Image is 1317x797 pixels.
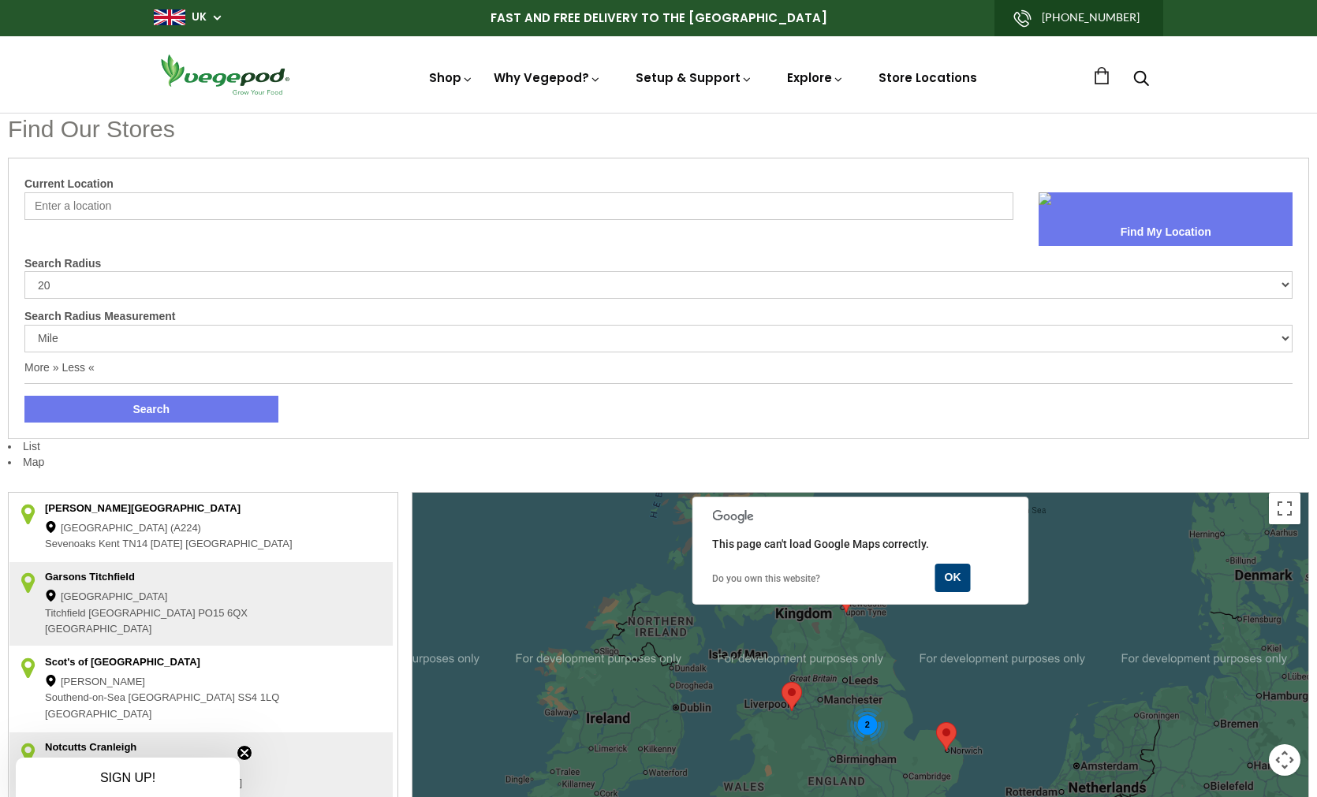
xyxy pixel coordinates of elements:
[45,590,320,605] div: [GEOGRAPHIC_DATA]
[1039,219,1293,246] button: Find My Location
[8,455,1309,471] li: Map
[1269,493,1300,524] button: Toggle fullscreen view
[8,113,1309,146] h1: Find Our Stores
[787,69,844,86] a: Explore
[935,564,971,592] button: OK
[88,606,195,622] span: [GEOGRAPHIC_DATA]
[24,309,1293,325] label: Search Radius Measurement
[24,396,278,423] button: Search
[494,69,601,86] a: Why Vegepod?
[636,69,752,86] a: Setup & Support
[154,52,296,97] img: Vegepod
[16,758,240,797] div: SIGN UP!Close teaser
[45,691,125,706] span: Southend-on-Sea
[154,9,185,25] img: gb_large.png
[45,537,95,553] span: Sevenoaks
[45,521,320,537] div: [GEOGRAPHIC_DATA] (A224)
[100,771,155,784] span: SIGN UP!
[712,538,929,550] span: This page can't load Google Maps correctly.
[238,691,280,706] span: SS4 1LQ
[846,703,888,745] div: 2
[45,740,320,756] div: Notcutts Cranleigh
[1039,192,1051,205] img: sca.location-find-location.png
[712,573,820,584] a: Do you own this website?
[24,256,1293,272] label: Search Radius
[45,675,320,691] div: [PERSON_NAME]
[879,69,977,86] a: Store Locations
[62,361,94,374] a: Less «
[45,655,320,671] div: Scot's of [GEOGRAPHIC_DATA]
[237,745,252,761] button: Close teaser
[8,146,1309,455] li: List
[45,501,320,517] div: [PERSON_NAME][GEOGRAPHIC_DATA]
[45,622,151,638] span: [GEOGRAPHIC_DATA]
[198,606,248,622] span: PO15 6QX
[45,570,320,586] div: Garsons Titchfield
[1269,744,1300,776] button: Map camera controls
[45,707,151,723] span: [GEOGRAPHIC_DATA]
[122,537,182,553] span: TN14 [DATE]
[1133,72,1149,88] a: Search
[99,537,120,553] span: Kent
[24,177,1293,192] label: Current Location
[429,69,473,86] a: Shop
[129,691,235,706] span: [GEOGRAPHIC_DATA]
[45,606,86,622] span: Titchfield
[24,192,1013,220] input: Enter a location
[192,9,207,25] a: UK
[24,361,59,374] a: More »
[185,537,292,553] span: [GEOGRAPHIC_DATA]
